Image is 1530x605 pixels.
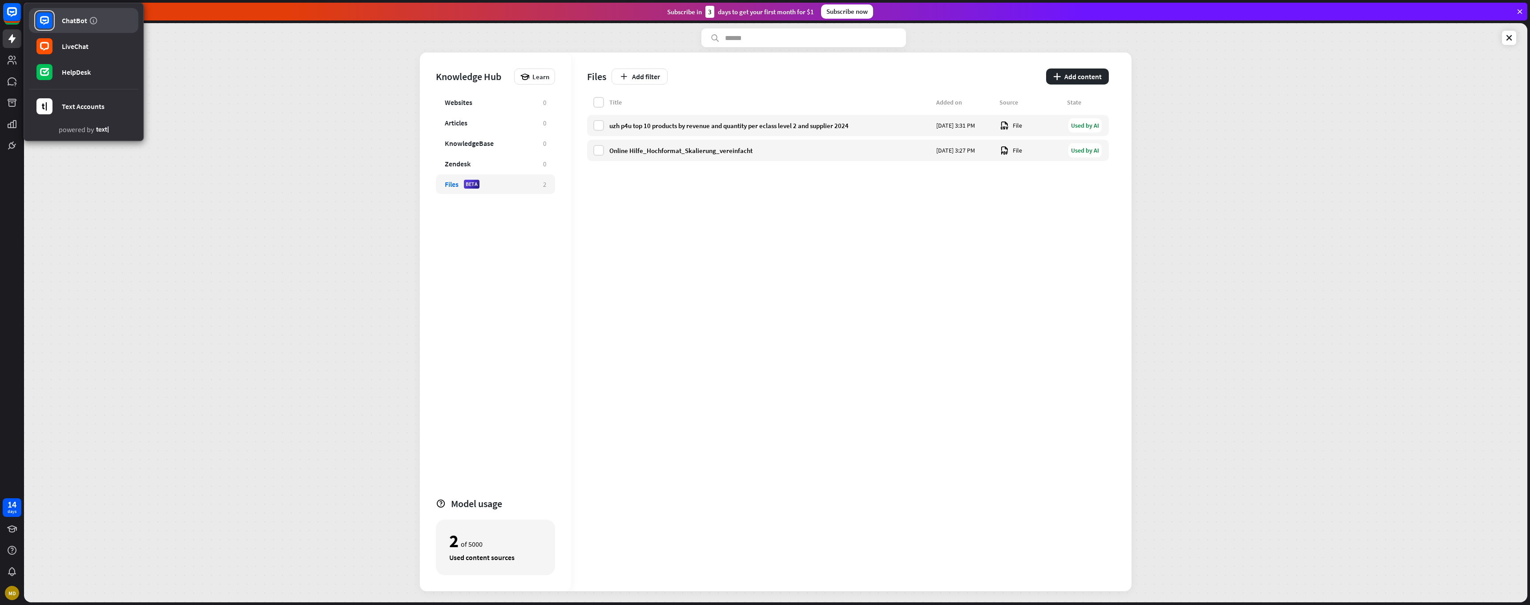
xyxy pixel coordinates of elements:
[1068,118,1102,133] div: Used by AI
[445,159,471,168] div: Zendesk
[5,586,19,600] div: MD
[936,98,994,106] div: Added on
[464,180,479,189] div: BETA
[449,533,542,549] div: of 5000
[667,6,814,18] div: Subscribe in days to get your first month for $1
[609,146,931,155] div: Online Hilfe_Hochformat_Skalierung_vereinfacht
[445,98,472,107] div: Websites
[705,6,714,18] div: 3
[1067,98,1103,106] div: State
[999,145,1062,155] div: File
[7,4,34,30] button: Open LiveChat chat widget
[3,498,21,517] a: 14 days
[543,180,546,189] div: 2
[445,180,459,189] div: Files
[543,98,546,107] div: 0
[1068,143,1102,157] div: Used by AI
[451,497,555,510] div: Model usage
[8,500,16,508] div: 14
[445,139,494,148] div: KnowledgeBase
[999,98,1062,106] div: Source
[449,533,459,549] div: 2
[936,121,994,129] div: [DATE] 3:31 PM
[609,121,931,130] div: uzh p4u top 10 products by revenue and quantity per eclass level 2 and supplier 2024
[587,70,606,83] div: Files
[543,119,546,127] div: 0
[543,139,546,148] div: 0
[999,121,1062,130] div: File
[1046,69,1109,85] button: plusAdd content
[609,98,931,106] div: Title
[936,146,994,154] div: [DATE] 3:27 PM
[8,508,16,515] div: days
[436,70,510,83] div: Knowledge Hub
[543,160,546,168] div: 0
[612,69,668,85] button: Add filter
[532,73,549,81] span: Learn
[445,118,467,127] div: Articles
[821,4,873,19] div: Subscribe now
[1053,73,1061,80] i: plus
[449,553,542,562] div: Used content sources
